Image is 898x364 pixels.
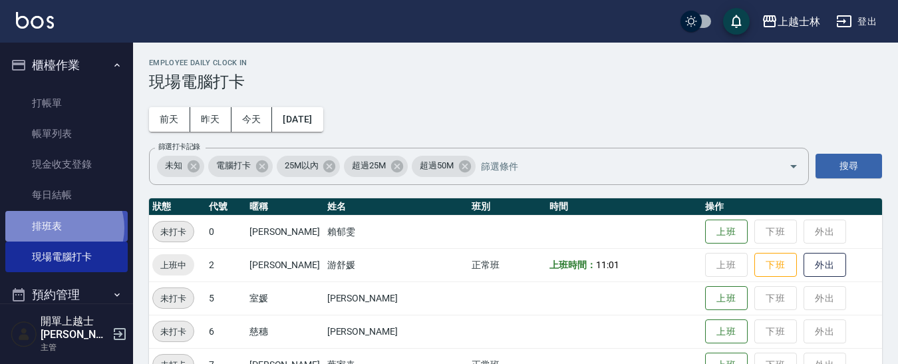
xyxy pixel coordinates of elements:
[246,198,324,216] th: 暱稱
[208,156,273,177] div: 電腦打卡
[41,315,108,341] h5: 開單上越士[PERSON_NAME]
[149,198,206,216] th: 狀態
[157,159,190,172] span: 未知
[149,59,882,67] h2: Employee Daily Clock In
[549,260,596,270] b: 上班時間：
[5,149,128,180] a: 現金收支登錄
[344,159,394,172] span: 超過25M
[5,180,128,210] a: 每日結帳
[754,253,797,277] button: 下班
[756,8,825,35] button: 上越士林
[324,198,469,216] th: 姓名
[783,156,804,177] button: Open
[153,291,194,305] span: 未打卡
[206,315,246,348] td: 6
[206,198,246,216] th: 代號
[596,260,619,270] span: 11:01
[816,154,882,178] button: 搜尋
[5,242,128,272] a: 現場電腦打卡
[344,156,408,177] div: 超過25M
[705,286,748,311] button: 上班
[702,198,882,216] th: 操作
[277,156,341,177] div: 25M以內
[231,107,273,132] button: 今天
[153,325,194,339] span: 未打卡
[778,13,820,30] div: 上越士林
[324,281,469,315] td: [PERSON_NAME]
[246,248,324,281] td: [PERSON_NAME]
[5,277,128,312] button: 預約管理
[324,248,469,281] td: 游舒媛
[705,319,748,344] button: 上班
[11,321,37,347] img: Person
[705,220,748,244] button: 上班
[5,88,128,118] a: 打帳單
[277,159,327,172] span: 25M以內
[158,142,200,152] label: 篩選打卡記錄
[190,107,231,132] button: 昨天
[546,198,702,216] th: 時間
[149,73,882,91] h3: 現場電腦打卡
[246,315,324,348] td: 慈穗
[412,159,462,172] span: 超過50M
[152,258,194,272] span: 上班中
[804,253,846,277] button: 外出
[831,9,882,34] button: 登出
[153,225,194,239] span: 未打卡
[206,248,246,281] td: 2
[206,281,246,315] td: 5
[246,281,324,315] td: 室媛
[5,118,128,149] a: 帳單列表
[246,215,324,248] td: [PERSON_NAME]
[149,107,190,132] button: 前天
[412,156,476,177] div: 超過50M
[468,198,546,216] th: 班別
[324,215,469,248] td: 賴郁雯
[272,107,323,132] button: [DATE]
[468,248,546,281] td: 正常班
[5,48,128,83] button: 櫃檯作業
[41,341,108,353] p: 主管
[206,215,246,248] td: 0
[208,159,259,172] span: 電腦打卡
[16,12,54,29] img: Logo
[478,154,766,178] input: 篩選條件
[324,315,469,348] td: [PERSON_NAME]
[157,156,204,177] div: 未知
[5,211,128,242] a: 排班表
[723,8,750,35] button: save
